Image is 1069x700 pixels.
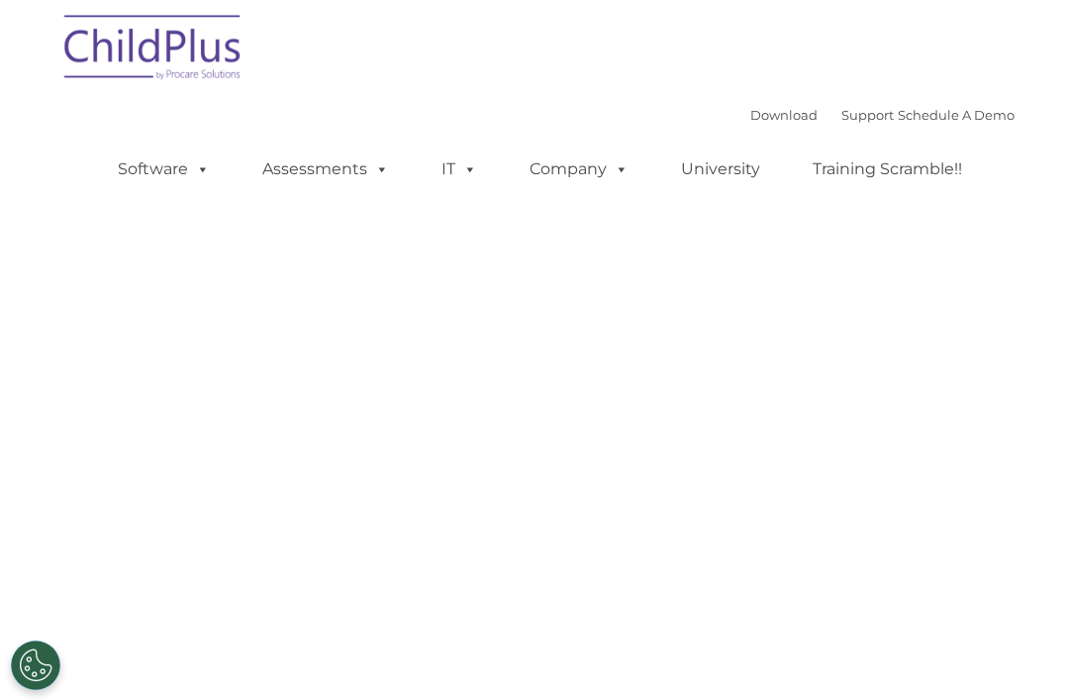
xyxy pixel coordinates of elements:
a: Support [841,107,894,123]
button: Cookies Settings [11,641,60,690]
a: Company [510,150,648,189]
a: Assessments [243,150,409,189]
a: Schedule A Demo [898,107,1015,123]
img: ChildPlus by Procare Solutions [54,1,252,100]
a: IT [422,150,497,189]
font: | [750,107,1015,123]
a: University [661,150,780,189]
a: Training Scramble!! [793,150,982,189]
a: Download [750,107,818,123]
a: Software [98,150,230,189]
